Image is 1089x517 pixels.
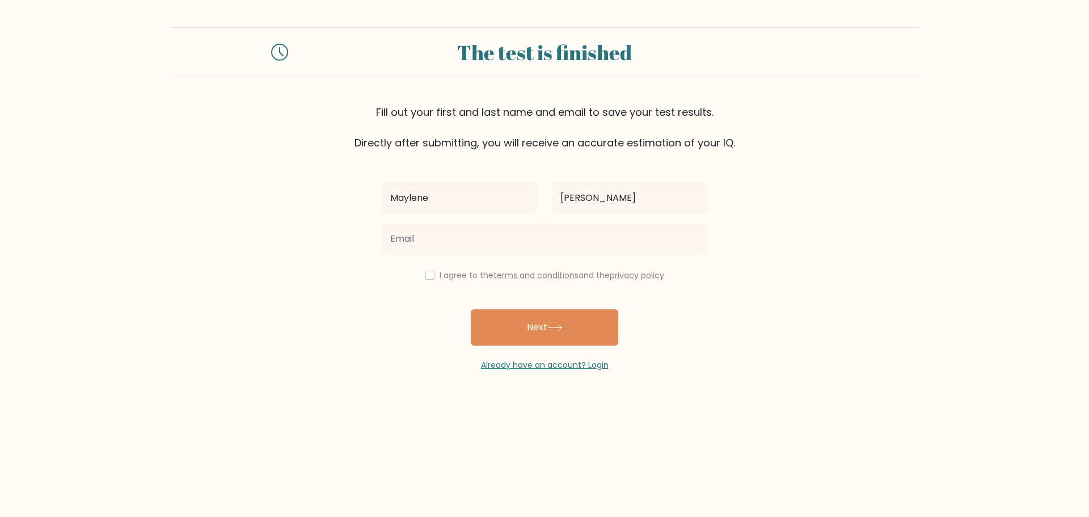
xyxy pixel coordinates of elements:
button: Next [471,309,618,346]
label: I agree to the and the [440,270,664,281]
a: Already have an account? Login [481,359,609,371]
input: Last name [551,182,708,214]
div: The test is finished [302,37,787,68]
a: terms and conditions [493,270,579,281]
input: First name [381,182,538,214]
input: Email [381,223,708,255]
div: Fill out your first and last name and email to save your test results. Directly after submitting,... [170,104,919,150]
a: privacy policy [610,270,664,281]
